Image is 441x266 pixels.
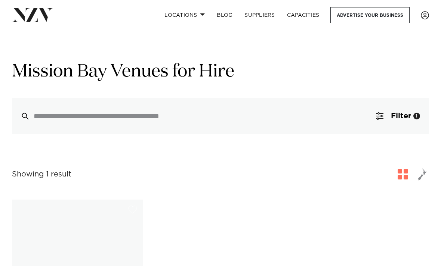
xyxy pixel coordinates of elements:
a: SUPPLIERS [238,7,281,23]
a: Advertise your business [330,7,410,23]
a: Locations [158,7,211,23]
div: Showing 1 result [12,169,71,180]
a: Capacities [281,7,326,23]
span: Filter [391,112,411,120]
div: 1 [413,113,420,119]
img: nzv-logo.png [12,8,53,22]
h1: Mission Bay Venues for Hire [12,60,429,83]
a: BLOG [211,7,238,23]
button: Filter1 [367,98,429,134]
